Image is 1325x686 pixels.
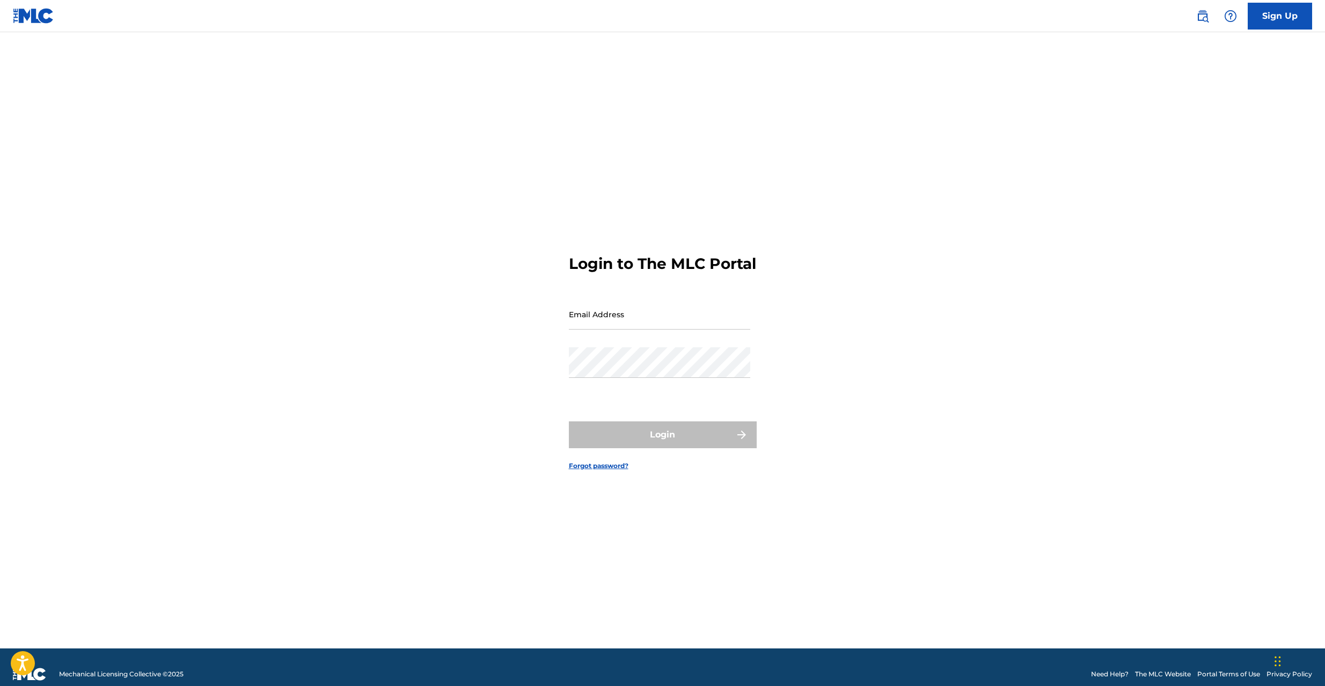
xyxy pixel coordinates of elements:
[1248,3,1312,30] a: Sign Up
[1192,5,1213,27] a: Public Search
[1220,5,1241,27] div: Help
[13,668,46,681] img: logo
[569,254,756,273] h3: Login to The MLC Portal
[1135,669,1191,679] a: The MLC Website
[1271,634,1325,686] iframe: Chat Widget
[59,669,184,679] span: Mechanical Licensing Collective © 2025
[1267,669,1312,679] a: Privacy Policy
[1196,10,1209,23] img: search
[1224,10,1237,23] img: help
[1197,669,1260,679] a: Portal Terms of Use
[1275,645,1281,677] div: Drag
[1091,669,1129,679] a: Need Help?
[13,8,54,24] img: MLC Logo
[569,461,628,471] a: Forgot password?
